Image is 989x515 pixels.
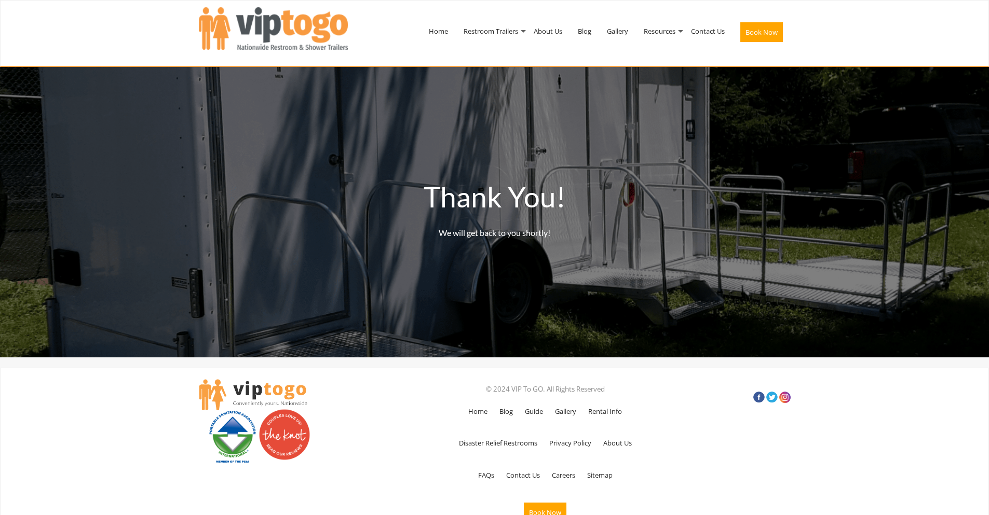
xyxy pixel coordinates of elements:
[207,409,259,464] img: PSAI Member Logo
[494,396,518,426] a: Blog
[394,382,697,396] p: © 2024 VIP To GO. All Rights Reserved
[583,396,627,426] a: Rental Info
[570,4,599,58] a: Blog
[636,4,683,58] a: Resources
[463,396,493,426] a: Home
[204,176,785,217] h2: Thank You!
[550,396,581,426] a: Gallery
[733,4,791,64] a: Book Now
[683,4,733,58] a: Contact Us
[547,460,580,490] a: Careers
[766,392,778,403] a: Twitter
[473,460,499,490] a: FAQs
[454,428,543,458] a: Disaster Relief Restrooms
[544,428,597,458] a: Privacy Policy
[501,460,545,490] a: Contact Us
[582,460,618,490] a: Sitemap
[520,396,548,426] a: Guide
[753,392,765,403] a: Facebook
[598,428,637,458] a: About Us
[199,7,348,50] img: VIPTOGO
[740,22,783,42] button: Book Now
[204,217,785,248] div: We will get back to you shortly!
[526,4,570,58] a: About Us
[779,392,791,403] a: Insta
[421,4,456,58] a: Home
[456,4,526,58] a: Restroom Trailers
[599,4,636,58] a: Gallery
[199,379,307,410] img: viptogo LogoVIPTOGO
[259,409,310,461] img: Couples love us! See our reviews on The Knot.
